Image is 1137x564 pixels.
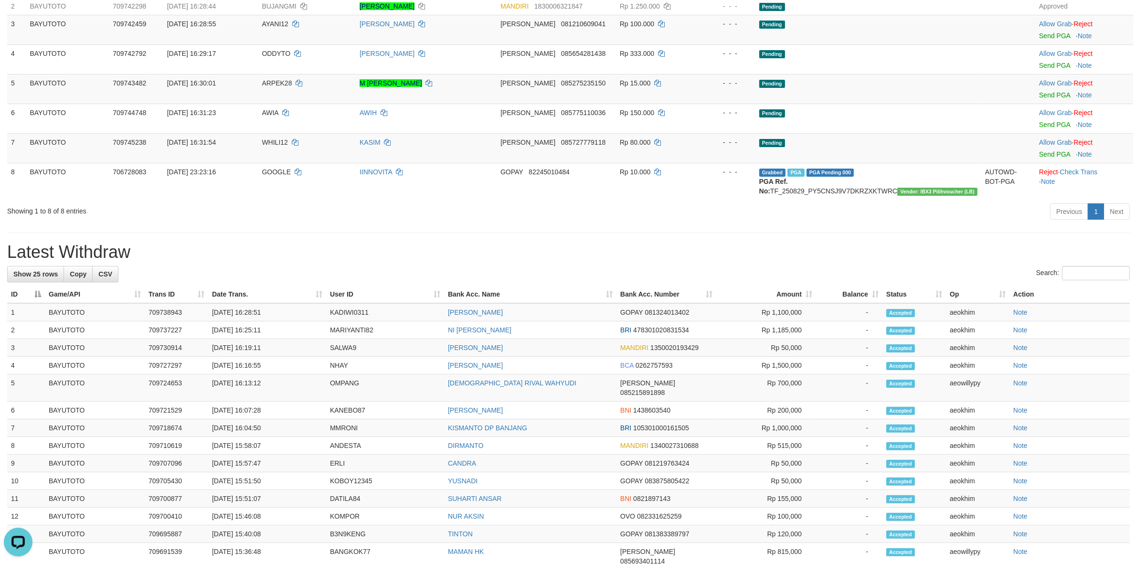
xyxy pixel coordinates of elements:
td: [DATE] 16:13:12 [208,374,326,402]
a: AWIH [360,109,377,117]
span: BNI [620,406,631,414]
span: Copy 105301000161505 to clipboard [633,424,689,432]
span: Copy 085215891898 to clipboard [620,389,665,396]
span: · [1039,138,1073,146]
td: BAYUTOTO [45,357,145,374]
td: 11 [7,490,45,508]
span: Marked by aeojona [787,169,804,177]
span: [DATE] 16:31:54 [167,138,216,146]
td: Rp 1,100,000 [716,303,816,321]
th: Amount: activate to sort column ascending [716,286,816,303]
a: Check Trans [1060,168,1098,176]
td: - [816,455,882,472]
span: [DATE] 16:28:55 [167,20,216,28]
span: Copy [70,270,86,278]
span: Accepted [886,362,915,370]
span: GOOGLE [262,168,291,176]
a: Reject [1073,109,1093,117]
td: aeokhim [946,303,1009,321]
td: 709700410 [145,508,208,525]
td: 6 [7,104,26,133]
a: Next [1104,203,1130,220]
span: 706728083 [113,168,146,176]
td: 4 [7,357,45,374]
a: Reject [1073,79,1093,87]
td: BAYUTOTO [45,472,145,490]
td: aeokhim [946,472,1009,490]
td: - [816,357,882,374]
span: [PERSON_NAME] [620,379,675,387]
span: 709745238 [113,138,146,146]
span: Copy 1340027310688 to clipboard [650,442,699,449]
td: 2 [7,321,45,339]
th: Bank Acc. Name: activate to sort column ascending [444,286,616,303]
td: [DATE] 15:51:07 [208,490,326,508]
div: - - - [702,78,752,88]
a: [PERSON_NAME] [360,20,414,28]
a: TINTON [448,530,473,538]
a: Allow Grab [1039,20,1072,28]
td: BAYUTOTO [45,490,145,508]
span: Accepted [886,425,915,433]
td: BAYUTOTO [26,163,109,200]
b: PGA Ref. No: [759,178,788,195]
a: Send PGA [1039,62,1070,69]
span: 709742298 [113,2,146,10]
span: Rp 15.000 [620,79,651,87]
a: Note [1013,344,1028,351]
div: - - - [702,19,752,29]
span: Rp 1.250.000 [620,2,660,10]
span: Pending [759,3,785,11]
td: [DATE] 16:16:55 [208,357,326,374]
a: Note [1013,424,1028,432]
td: 1 [7,303,45,321]
span: AYANI12 [262,20,288,28]
a: DIRMANTO [448,442,483,449]
td: 3 [7,15,26,44]
span: Copy 083875805422 to clipboard [645,477,689,485]
th: Trans ID: activate to sort column ascending [145,286,208,303]
a: IINNOVITA [360,168,392,176]
a: Allow Grab [1039,109,1072,117]
td: [DATE] 16:19:11 [208,339,326,357]
td: aeokhim [946,357,1009,374]
a: [PERSON_NAME] [360,2,414,10]
span: 709744748 [113,109,146,117]
td: aeokhim [946,339,1009,357]
td: BAYUTOTO [45,374,145,402]
span: Show 25 rows [13,270,58,278]
a: [PERSON_NAME] [448,406,503,414]
td: KOMPOR [326,508,444,525]
span: 709743482 [113,79,146,87]
div: - - - [702,167,752,177]
a: Note [1013,406,1028,414]
a: [PERSON_NAME] [448,344,503,351]
span: Accepted [886,407,915,415]
span: Rp 150.000 [620,109,654,117]
a: NI [PERSON_NAME] [448,326,511,334]
span: [PERSON_NAME] [500,79,555,87]
span: Grabbed [759,169,786,177]
span: Copy 081219763424 to clipboard [645,459,689,467]
a: Send PGA [1039,121,1070,128]
td: aeokhim [946,321,1009,339]
td: - [816,303,882,321]
span: Accepted [886,309,915,317]
td: 709718674 [145,419,208,437]
th: Status: activate to sort column ascending [882,286,946,303]
td: 7 [7,419,45,437]
td: 8 [7,437,45,455]
a: Note [1013,362,1028,369]
span: Pending [759,139,785,147]
td: - [816,339,882,357]
span: Copy 0262757593 to clipboard [636,362,673,369]
a: Reject [1073,138,1093,146]
td: 709730914 [145,339,208,357]
td: · · [1035,163,1133,200]
td: · [1035,15,1133,44]
span: Accepted [886,327,915,335]
td: · [1035,74,1133,104]
span: BNI [620,495,631,502]
td: KOBOY12345 [326,472,444,490]
span: Pending [759,109,785,117]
